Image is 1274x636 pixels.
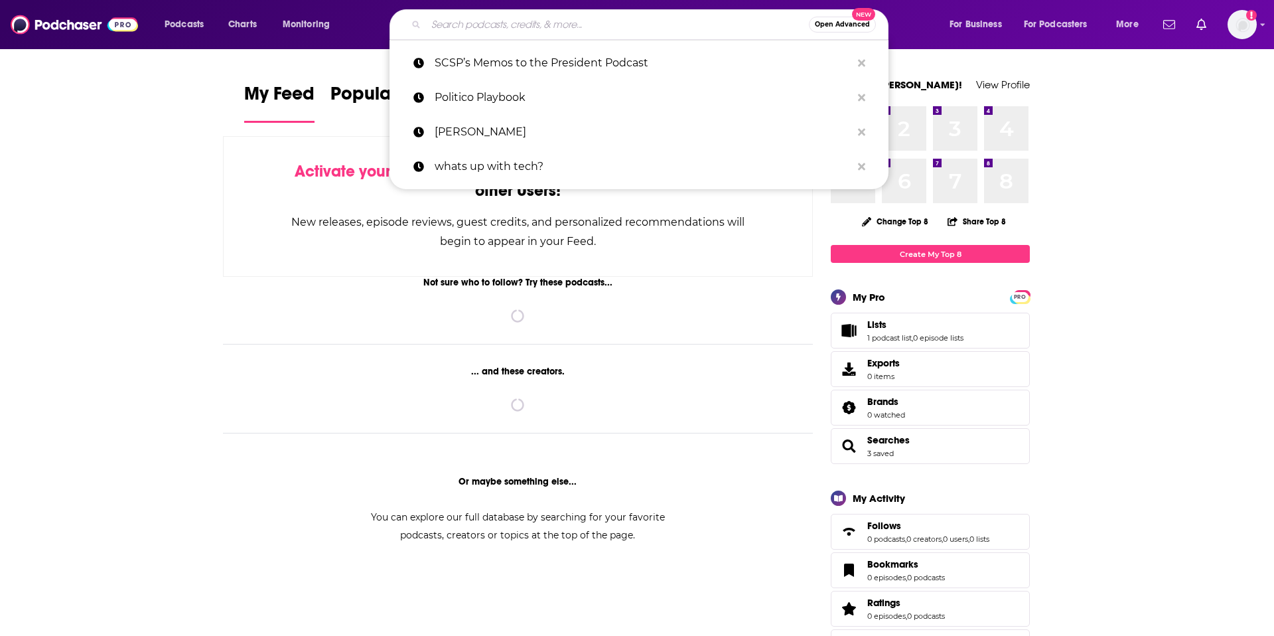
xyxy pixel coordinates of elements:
[435,149,851,184] p: whats up with tech?
[354,509,681,544] div: You can explore our full database by searching for your favorite podcasts, creators or topics at ...
[943,534,968,544] a: 0 users
[867,396,898,408] span: Brands
[1107,14,1155,35] button: open menu
[867,597,900,609] span: Ratings
[835,398,862,417] a: Brands
[906,611,907,621] span: ,
[976,78,1030,91] a: View Profile
[1228,10,1257,39] span: Logged in as danikarchmer
[867,357,900,369] span: Exports
[1228,10,1257,39] button: Show profile menu
[867,534,905,544] a: 0 podcasts
[165,15,204,34] span: Podcasts
[223,277,813,288] div: Not sure who to follow? Try these podcasts...
[1246,10,1257,21] svg: Add a profile image
[831,245,1030,263] a: Create My Top 8
[831,514,1030,550] span: Follows
[1012,291,1028,301] a: PRO
[835,437,862,455] a: Searches
[867,396,905,408] a: Brands
[1012,292,1028,302] span: PRO
[389,80,888,115] a: Politico Playbook
[11,12,138,37] img: Podchaser - Follow, Share and Rate Podcasts
[389,115,888,149] a: [PERSON_NAME]
[853,492,905,505] div: My Activity
[295,161,431,181] span: Activate your Feed
[853,291,885,303] div: My Pro
[835,561,862,580] a: Bookmarks
[831,428,1030,464] span: Searches
[968,534,969,544] span: ,
[831,552,1030,588] span: Bookmarks
[1228,10,1257,39] img: User Profile
[831,591,1030,627] span: Ratings
[907,573,945,582] a: 0 podcasts
[244,82,315,123] a: My Feed
[867,520,989,532] a: Follows
[831,351,1030,387] a: Exports
[223,366,813,377] div: ... and these creators.
[435,46,851,80] p: SCSP’s Memos to the President Podcast
[273,14,347,35] button: open menu
[831,78,962,91] a: Welcome [PERSON_NAME]!
[852,8,876,21] span: New
[950,15,1002,34] span: For Business
[831,313,1030,349] span: Lists
[330,82,443,123] a: Popular Feed
[831,390,1030,426] span: Brands
[942,534,943,544] span: ,
[913,333,963,343] a: 0 episode lists
[906,573,907,582] span: ,
[835,522,862,541] a: Follows
[867,434,910,446] a: Searches
[867,558,918,570] span: Bookmarks
[867,611,906,621] a: 0 episodes
[1116,15,1139,34] span: More
[402,9,901,40] div: Search podcasts, credits, & more...
[435,115,851,149] p: evan kirstel
[330,82,443,113] span: Popular Feed
[835,360,862,378] span: Exports
[867,319,886,331] span: Lists
[244,82,315,113] span: My Feed
[283,15,330,34] span: Monitoring
[867,597,945,609] a: Ratings
[912,333,913,343] span: ,
[809,17,876,33] button: Open AdvancedNew
[867,573,906,582] a: 0 episodes
[940,14,1019,35] button: open menu
[867,449,894,458] a: 3 saved
[426,14,809,35] input: Search podcasts, credits, & more...
[1024,15,1088,34] span: For Podcasters
[867,520,901,532] span: Follows
[815,21,870,28] span: Open Advanced
[854,213,936,230] button: Change Top 8
[389,149,888,184] a: whats up with tech?
[835,599,862,618] a: Ratings
[867,333,912,343] a: 1 podcast list
[228,15,257,34] span: Charts
[867,319,963,331] a: Lists
[907,611,945,621] a: 0 podcasts
[223,476,813,487] div: Or maybe something else...
[867,558,945,570] a: Bookmarks
[867,410,905,420] a: 0 watched
[290,212,746,251] div: New releases, episode reviews, guest credits, and personalized recommendations will begin to appe...
[389,46,888,80] a: SCSP’s Memos to the President Podcast
[905,534,906,544] span: ,
[947,208,1007,234] button: Share Top 8
[155,14,221,35] button: open menu
[1015,14,1107,35] button: open menu
[835,321,862,340] a: Lists
[220,14,265,35] a: Charts
[867,372,900,381] span: 0 items
[1191,13,1212,36] a: Show notifications dropdown
[969,534,989,544] a: 0 lists
[435,80,851,115] p: Politico Playbook
[906,534,942,544] a: 0 creators
[1158,13,1180,36] a: Show notifications dropdown
[290,162,746,200] div: by following Podcasts, Creators, Lists, and other Users!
